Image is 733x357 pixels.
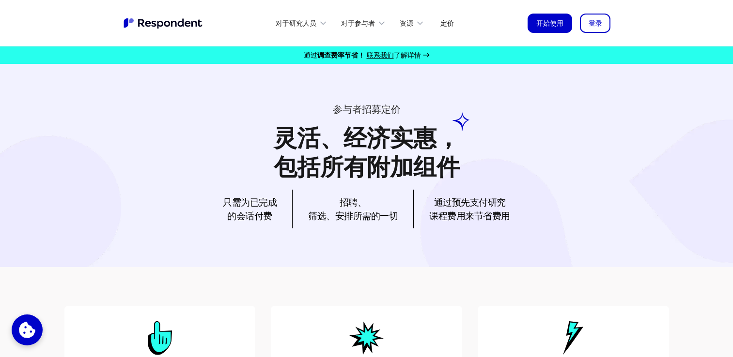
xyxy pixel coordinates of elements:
[341,18,375,28] div: 对于参与者
[123,17,205,30] img: 无标题的 UI 徽标文本
[270,12,336,34] div: 对于研究人员
[333,104,381,115] span: 参与者招募
[123,17,205,30] a: 家
[433,12,462,34] a: 定价
[276,18,316,28] div: 对于研究人员
[429,196,510,222] font: 通过预先支付研究 课程费用来节省费用
[394,12,433,34] div: 资源
[336,12,394,34] div: 对于参与者
[308,195,398,223] p: 招聘、 筛选、安排所需的一切
[304,50,421,60] div: 通过 了解详情
[367,51,394,59] span: 联系我们
[400,18,413,28] div: 资源
[528,14,572,33] a: 开始使用
[317,51,365,59] strong: 调查费率节省！
[580,14,611,33] a: 登录
[64,103,669,116] div: 定价
[274,125,460,180] h1: 灵活、经济实惠， 包括所有附加组件
[223,195,277,223] p: 只需为已完成 的会话付费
